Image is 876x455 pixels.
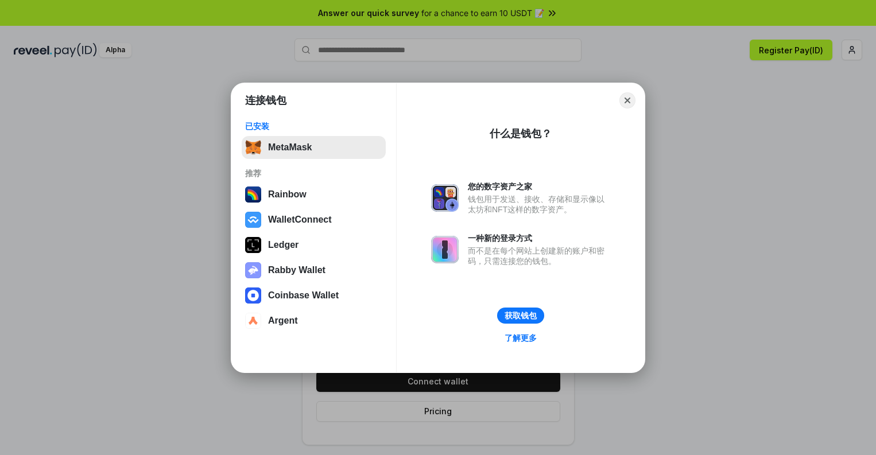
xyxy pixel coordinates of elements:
div: 了解更多 [505,333,537,343]
div: 获取钱包 [505,310,537,321]
img: svg+xml,%3Csvg%20width%3D%2228%22%20height%3D%2228%22%20viewBox%3D%220%200%2028%2028%22%20fill%3D... [245,212,261,228]
div: 而不是在每个网站上创建新的账户和密码，只需连接您的钱包。 [468,246,610,266]
img: svg+xml,%3Csvg%20xmlns%3D%22http%3A%2F%2Fwww.w3.org%2F2000%2Fsvg%22%20fill%3D%22none%22%20viewBox... [431,236,459,263]
div: 什么是钱包？ [490,127,552,141]
div: 您的数字资产之家 [468,181,610,192]
img: svg+xml,%3Csvg%20xmlns%3D%22http%3A%2F%2Fwww.w3.org%2F2000%2Fsvg%22%20fill%3D%22none%22%20viewBox... [431,184,459,212]
img: svg+xml,%3Csvg%20width%3D%2228%22%20height%3D%2228%22%20viewBox%3D%220%200%2028%2028%22%20fill%3D... [245,287,261,304]
div: 一种新的登录方式 [468,233,610,243]
img: svg+xml,%3Csvg%20width%3D%2228%22%20height%3D%2228%22%20viewBox%3D%220%200%2028%2028%22%20fill%3D... [245,313,261,329]
button: MetaMask [242,136,386,159]
div: Rainbow [268,189,307,200]
div: 已安装 [245,121,382,131]
div: Rabby Wallet [268,265,325,275]
button: Close [619,92,635,108]
img: svg+xml,%3Csvg%20width%3D%22120%22%20height%3D%22120%22%20viewBox%3D%220%200%20120%20120%22%20fil... [245,186,261,203]
h1: 连接钱包 [245,94,286,107]
div: Coinbase Wallet [268,290,339,301]
button: 获取钱包 [497,308,544,324]
button: Argent [242,309,386,332]
button: Rabby Wallet [242,259,386,282]
a: 了解更多 [498,330,544,345]
img: svg+xml,%3Csvg%20xmlns%3D%22http%3A%2F%2Fwww.w3.org%2F2000%2Fsvg%22%20fill%3D%22none%22%20viewBox... [245,262,261,278]
img: svg+xml,%3Csvg%20xmlns%3D%22http%3A%2F%2Fwww.w3.org%2F2000%2Fsvg%22%20width%3D%2228%22%20height%3... [245,237,261,253]
button: WalletConnect [242,208,386,231]
img: svg+xml,%3Csvg%20fill%3D%22none%22%20height%3D%2233%22%20viewBox%3D%220%200%2035%2033%22%20width%... [245,139,261,155]
div: MetaMask [268,142,312,153]
div: 推荐 [245,168,382,178]
button: Coinbase Wallet [242,284,386,307]
button: Ledger [242,234,386,256]
div: 钱包用于发送、接收、存储和显示像以太坊和NFT这样的数字资产。 [468,194,610,215]
button: Rainbow [242,183,386,206]
div: Ledger [268,240,299,250]
div: WalletConnect [268,215,332,225]
div: Argent [268,316,298,326]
